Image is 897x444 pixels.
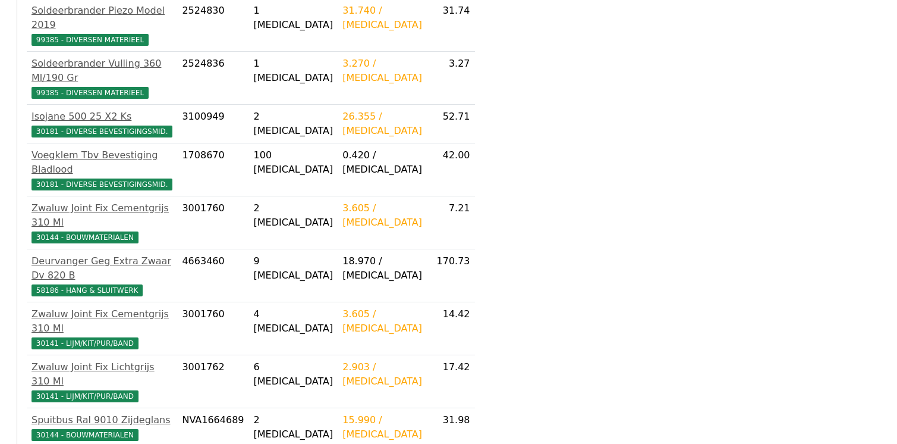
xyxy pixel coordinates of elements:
div: 3.605 / [MEDICAL_DATA] [342,307,422,336]
div: Zwaluw Joint Fix Cementgrijs 310 Ml [32,201,172,230]
span: 30144 - BOUWMATERIALEN [32,429,139,441]
td: 42.00 [427,143,475,196]
div: Spuitbus Ral 9010 Zijdeglans [32,413,172,427]
td: 170.73 [427,249,475,302]
div: 18.970 / [MEDICAL_DATA] [342,254,422,283]
td: 1708670 [177,143,248,196]
a: Voegklem Tbv Bevestiging Bladlood30181 - DIVERSE BEVESTIGINGSMID. [32,148,172,191]
div: Soldeerbrander Vulling 360 Ml/190 Gr [32,57,172,85]
a: Soldeerbrander Piezo Model 201999385 - DIVERSEN MATERIEEL [32,4,172,46]
div: 2 [MEDICAL_DATA] [254,413,333,442]
a: Zwaluw Joint Fix Cementgrijs 310 Ml30141 - LIJM/KIT/PUR/BAND [32,307,172,350]
span: 58186 - HANG & SLUITWERK [32,284,143,296]
div: 3.270 / [MEDICAL_DATA] [342,57,422,85]
div: Soldeerbrander Piezo Model 2019 [32,4,172,32]
div: 3.605 / [MEDICAL_DATA] [342,201,422,230]
span: 99385 - DIVERSEN MATERIEEL [32,34,149,46]
div: 31.740 / [MEDICAL_DATA] [342,4,422,32]
span: 30141 - LIJM/KIT/PUR/BAND [32,337,139,349]
a: Spuitbus Ral 9010 Zijdeglans30144 - BOUWMATERIALEN [32,413,172,442]
div: Isojane 500 25 X2 Ks [32,110,172,124]
div: 2.903 / [MEDICAL_DATA] [342,360,422,389]
div: 4 [MEDICAL_DATA] [254,307,333,336]
td: 2524836 [177,52,248,105]
div: 15.990 / [MEDICAL_DATA] [342,413,422,442]
div: Deurvanger Geg Extra Zwaar Dv 820 B [32,254,172,283]
a: Zwaluw Joint Fix Cementgrijs 310 Ml30144 - BOUWMATERIALEN [32,201,172,244]
td: 3001760 [177,196,248,249]
span: 30181 - DIVERSE BEVESTIGINGSMID. [32,179,172,190]
div: 6 [MEDICAL_DATA] [254,360,333,389]
div: Zwaluw Joint Fix Lichtgrijs 310 Ml [32,360,172,389]
div: 2 [MEDICAL_DATA] [254,201,333,230]
a: Isojane 500 25 X2 Ks30181 - DIVERSE BEVESTIGINGSMID. [32,110,172,138]
span: 30181 - DIVERSE BEVESTIGINGSMID. [32,126,172,137]
div: 0.420 / [MEDICAL_DATA] [342,148,422,177]
td: 4663460 [177,249,248,302]
td: 14.42 [427,302,475,355]
div: Voegklem Tbv Bevestiging Bladlood [32,148,172,177]
div: 2 [MEDICAL_DATA] [254,110,333,138]
td: 7.21 [427,196,475,249]
div: Zwaluw Joint Fix Cementgrijs 310 Ml [32,307,172,336]
a: Soldeerbrander Vulling 360 Ml/190 Gr99385 - DIVERSEN MATERIEEL [32,57,172,99]
div: 1 [MEDICAL_DATA] [254,57,333,85]
a: Deurvanger Geg Extra Zwaar Dv 820 B58186 - HANG & SLUITWERK [32,254,172,297]
span: 30141 - LIJM/KIT/PUR/BAND [32,390,139,402]
td: 17.42 [427,355,475,408]
a: Zwaluw Joint Fix Lichtgrijs 310 Ml30141 - LIJM/KIT/PUR/BAND [32,360,172,403]
div: 9 [MEDICAL_DATA] [254,254,333,283]
div: 1 [MEDICAL_DATA] [254,4,333,32]
div: 100 [MEDICAL_DATA] [254,148,333,177]
td: 3001760 [177,302,248,355]
div: 26.355 / [MEDICAL_DATA] [342,110,422,138]
td: 3100949 [177,105,248,143]
td: 3001762 [177,355,248,408]
td: 52.71 [427,105,475,143]
td: 3.27 [427,52,475,105]
span: 99385 - DIVERSEN MATERIEEL [32,87,149,99]
span: 30144 - BOUWMATERIALEN [32,232,139,243]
